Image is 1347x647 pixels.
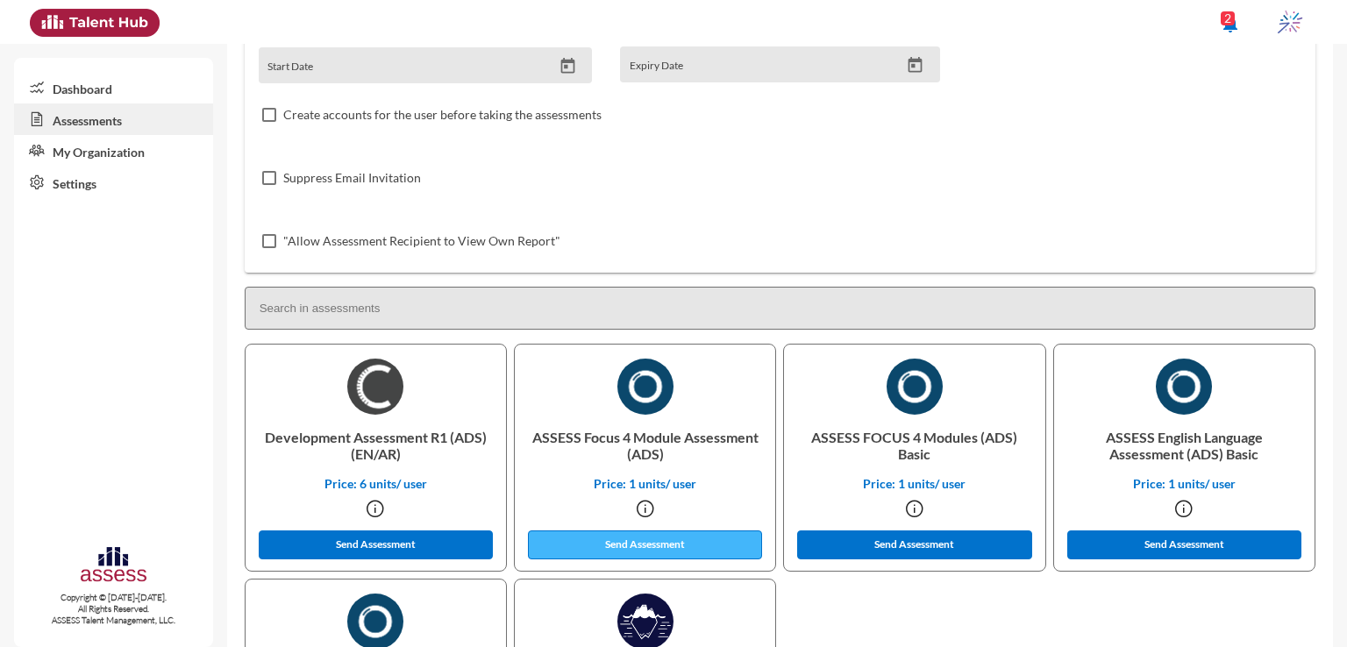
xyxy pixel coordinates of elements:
div: 2 [1221,11,1235,25]
button: Send Assessment [528,530,763,559]
p: Price: 6 units/ user [260,476,492,491]
p: ASSESS Focus 4 Module Assessment (ADS) [529,415,761,476]
button: Open calendar [900,56,930,75]
p: ASSESS FOCUS 4 Modules (ADS) Basic [798,415,1030,476]
input: Search in assessments [245,287,1315,330]
img: assesscompany-logo.png [79,544,148,587]
p: ASSESS English Language Assessment (ADS) Basic [1068,415,1301,476]
button: Open calendar [552,57,583,75]
p: Copyright © [DATE]-[DATE]. All Rights Reserved. ASSESS Talent Management, LLC. [14,592,213,626]
span: Suppress Email Invitation [283,167,421,188]
p: Price: 1 units/ user [529,476,761,491]
span: Create accounts for the user before taking the assessments [283,104,602,125]
a: Assessments [14,103,213,135]
p: Price: 1 units/ user [1068,476,1301,491]
button: Send Assessment [259,530,494,559]
p: Price: 1 units/ user [798,476,1030,491]
button: Send Assessment [1067,530,1302,559]
a: My Organization [14,135,213,167]
button: Send Assessment [797,530,1032,559]
mat-icon: notifications [1220,13,1241,34]
a: Dashboard [14,72,213,103]
span: "Allow Assessment Recipient to View Own Report" [283,231,560,252]
p: Development Assessment R1 (ADS) (EN/AR) [260,415,492,476]
a: Settings [14,167,213,198]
